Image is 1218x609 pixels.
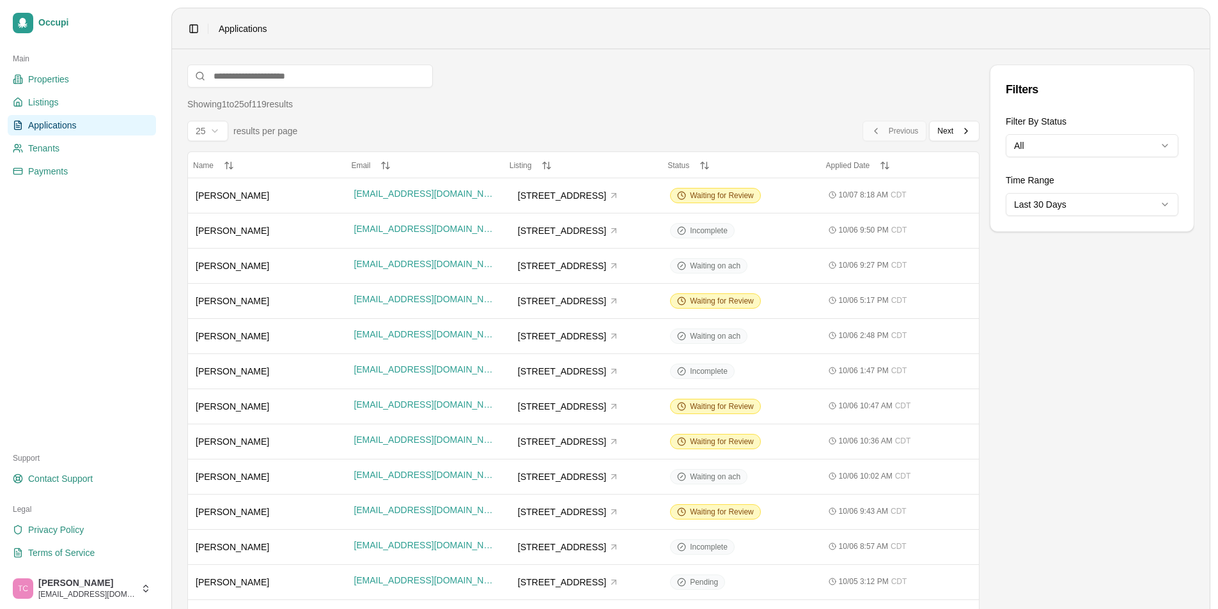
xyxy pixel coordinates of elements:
[1006,175,1054,185] label: Time Range
[891,225,907,235] span: CDT
[196,542,269,552] span: [PERSON_NAME]
[512,186,625,205] button: [STREET_ADDRESS]
[826,161,870,170] span: Applied Date
[187,98,293,111] div: Showing 1 to 25 of 119 results
[891,295,907,305] span: CDT
[518,224,606,237] span: [STREET_ADDRESS]
[354,328,496,341] span: [EMAIL_ADDRESS][DOMAIN_NAME]
[8,49,156,69] div: Main
[690,366,728,376] span: Incomplete
[510,160,657,171] button: Listing
[28,96,58,109] span: Listings
[895,471,911,481] span: CDT
[518,541,606,553] span: [STREET_ADDRESS]
[891,330,907,341] span: CDT
[690,436,754,447] span: Waiting for Review
[839,225,889,235] span: 10/06 9:50 PM
[8,115,156,135] a: Applications
[193,161,214,170] span: Name
[354,293,496,305] span: [EMAIL_ADDRESS][DOMAIN_NAME]
[891,366,907,376] span: CDT
[196,296,269,306] span: [PERSON_NAME]
[839,401,893,411] span: 10/06 10:47 AM
[354,433,496,446] span: [EMAIL_ADDRESS][DOMAIN_NAME]
[1006,116,1066,127] label: Filter By Status
[8,8,156,38] a: Occupi
[690,472,740,482] span: Waiting on ach
[8,468,156,489] a: Contact Support
[8,92,156,112] a: Listings
[668,161,689,170] span: Status
[839,471,893,481] span: 10/06 10:02 AM
[8,520,156,540] a: Privacy Policy
[512,502,625,521] button: [STREET_ADDRESS]
[690,542,728,552] span: Incomplete
[512,537,625,557] button: [STREET_ADDRESS]
[690,577,718,587] span: Pending
[895,436,911,446] span: CDT
[929,121,980,141] button: Next
[512,397,625,416] button: [STREET_ADDRESS]
[196,190,269,201] span: [PERSON_NAME]
[518,189,606,202] span: [STREET_ADDRESS]
[512,573,625,592] button: [STREET_ADDRESS]
[351,160,499,171] button: Email
[690,401,754,412] span: Waiting for Review
[839,190,888,200] span: 10/07 8:18 AM
[8,161,156,181] a: Payments
[518,365,606,378] span: [STREET_ADDRESS]
[196,436,269,447] span: [PERSON_NAME]
[8,448,156,468] div: Support
[690,226,728,236] span: Incomplete
[839,541,888,551] span: 10/06 8:57 AM
[8,69,156,89] a: Properties
[354,539,496,551] span: [EMAIL_ADDRESS][DOMAIN_NAME]
[518,470,606,483] span: [STREET_ADDRESS]
[690,190,754,201] span: Waiting for Review
[196,507,269,517] span: [PERSON_NAME]
[28,73,69,86] span: Properties
[28,142,59,155] span: Tenants
[690,331,740,341] span: Waiting on ach
[354,468,496,481] span: [EMAIL_ADDRESS][DOMAIN_NAME]
[891,506,907,516] span: CDT
[518,576,606,589] span: [STREET_ADDRESS]
[839,366,889,376] span: 10/06 1:47 PM
[8,499,156,520] div: Legal
[28,546,95,559] span: Terms of Service
[351,161,370,170] span: Email
[518,259,606,272] span: [STREET_ADDRESS]
[219,22,267,35] span: Applications
[354,187,496,200] span: [EMAIL_ADDRESS][DOMAIN_NAME]
[839,330,889,341] span: 10/06 2:48 PM
[233,125,297,137] span: results per page
[38,578,136,589] span: [PERSON_NAME]
[690,507,754,517] span: Waiting for Review
[8,543,156,563] a: Terms of Service
[512,432,625,451] button: [STREET_ADDRESS]
[512,467,625,486] button: [STREET_ADDRESS]
[8,138,156,158] a: Tenants
[193,160,341,171] button: Name
[510,161,532,170] span: Listing
[512,256,625,275] button: [STREET_ADDRESS]
[196,366,269,376] span: [PERSON_NAME]
[8,573,156,604] button: Trudy Childers[PERSON_NAME][EMAIL_ADDRESS][DOMAIN_NAME]
[512,327,625,346] button: [STREET_ADDRESS]
[895,401,911,411] span: CDT
[891,260,907,270] span: CDT
[354,222,496,235] span: [EMAIL_ADDRESS][DOMAIN_NAME]
[354,363,496,376] span: [EMAIL_ADDRESS][DOMAIN_NAME]
[28,523,84,536] span: Privacy Policy
[196,331,269,341] span: [PERSON_NAME]
[518,435,606,448] span: [STREET_ADDRESS]
[38,17,151,29] span: Occupi
[196,261,269,271] span: [PERSON_NAME]
[839,436,893,446] span: 10/06 10:36 AM
[891,541,907,551] span: CDT
[839,295,889,305] span: 10/06 5:17 PM
[512,291,625,311] button: [STREET_ADDRESS]
[690,261,740,271] span: Waiting on ach
[518,400,606,413] span: [STREET_ADDRESS]
[13,578,33,599] img: Trudy Childers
